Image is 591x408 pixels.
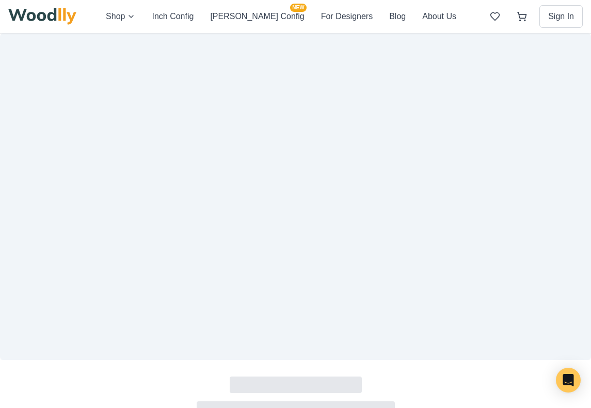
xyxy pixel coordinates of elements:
img: Woodlly [8,8,76,25]
button: About Us [422,10,456,23]
span: NEW [290,4,306,12]
button: Blog [389,10,406,23]
button: [PERSON_NAME] ConfigNEW [210,10,304,23]
button: Shop [106,10,135,23]
button: Inch Config [152,10,194,23]
button: For Designers [321,10,373,23]
div: Open Intercom Messenger [556,368,581,393]
button: Sign In [539,5,583,28]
